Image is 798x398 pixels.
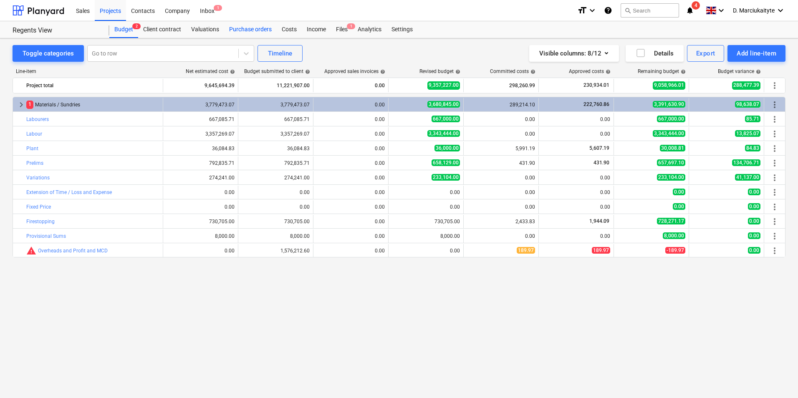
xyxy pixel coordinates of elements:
a: Firestopping [26,219,55,224]
span: 0.00 [748,218,760,224]
div: 0.00 [542,175,610,181]
span: 8,000.00 [663,232,685,239]
a: Provisional Sums [26,233,66,239]
div: 0.00 [317,248,385,254]
div: Budget submitted to client [244,68,310,74]
div: 0.00 [392,189,460,195]
i: Knowledge base [604,5,612,15]
span: 3,343,444.00 [653,130,685,137]
div: Materials / Sundries [26,98,159,111]
a: Extension of Time / Loss and Expense [26,189,112,195]
a: Overheads and Profit and MCD [38,248,108,254]
div: 0.00 [242,189,310,195]
a: Plant [26,146,38,151]
a: Analytics [353,21,386,38]
div: Purchase orders [224,21,277,38]
i: keyboard_arrow_down [775,5,785,15]
span: 667,000.00 [432,116,460,122]
div: Approved sales invoices [324,68,385,74]
span: 98,638.07 [735,101,760,108]
span: keyboard_arrow_right [16,100,26,110]
span: More actions [770,129,780,139]
span: 657,697.10 [657,159,685,166]
a: Budget2 [109,21,138,38]
span: 189.97 [592,247,610,254]
div: 0.00 [167,189,235,195]
span: More actions [770,187,780,197]
span: 233,104.00 [657,174,685,181]
span: More actions [770,114,780,124]
div: 0.00 [317,146,385,151]
div: 0.00 [467,233,535,239]
span: 222,760.86 [583,101,610,107]
span: help [754,69,761,74]
span: Committed costs exceed revised budget [26,246,36,256]
div: 667,085.71 [167,116,235,122]
div: 274,241.00 [167,175,235,181]
span: More actions [770,144,780,154]
i: notifications [686,5,694,15]
div: 0.00 [542,131,610,137]
div: 0.00 [542,204,610,210]
div: 0.00 [467,131,535,137]
span: help [303,69,310,74]
div: 0.00 [317,204,385,210]
a: Labourers [26,116,49,122]
i: keyboard_arrow_down [716,5,726,15]
div: 0.00 [542,116,610,122]
div: Files [331,21,353,38]
div: 0.00 [317,79,385,92]
span: 431.90 [593,160,610,166]
div: Client contract [138,21,186,38]
div: 0.00 [392,248,460,254]
span: 5,607.19 [588,145,610,151]
span: 233,104.00 [432,174,460,181]
span: More actions [770,217,780,227]
div: 3,357,269.07 [167,131,235,137]
span: 9,058,966.01 [653,81,685,89]
div: 0.00 [542,233,610,239]
span: help [529,69,535,74]
div: Budget [109,21,138,38]
span: 0.00 [673,203,685,210]
span: D. Marciukaityte [733,7,775,14]
div: 0.00 [167,204,235,210]
span: 84.83 [745,145,760,151]
span: help [604,69,611,74]
div: Toggle categories [23,48,74,59]
span: 189.97 [517,247,535,254]
span: 3,343,444.00 [427,130,460,137]
span: -189.97 [665,247,685,254]
div: 0.00 [392,204,460,210]
a: Costs [277,21,302,38]
div: 431.90 [467,160,535,166]
span: 0.00 [748,189,760,195]
span: More actions [770,100,780,110]
a: Settings [386,21,418,38]
span: 658,129.00 [432,159,460,166]
div: 730,705.00 [242,219,310,224]
i: format_size [577,5,587,15]
div: 0.00 [242,204,310,210]
button: Details [626,45,684,62]
div: 8,000.00 [392,233,460,239]
div: Revised budget [419,68,460,74]
a: Labour [26,131,42,137]
div: 36,084.83 [167,146,235,151]
div: Project total [26,79,159,92]
a: Valuations [186,21,224,38]
div: 0.00 [317,102,385,108]
span: More actions [770,231,780,241]
span: 667,000.00 [657,116,685,122]
button: Export [687,45,725,62]
span: 3,391,630.90 [653,101,685,108]
button: Add line-item [727,45,785,62]
span: 0.00 [673,189,685,195]
div: Line-item [13,68,164,74]
span: 0.00 [748,247,760,254]
div: 0.00 [317,116,385,122]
